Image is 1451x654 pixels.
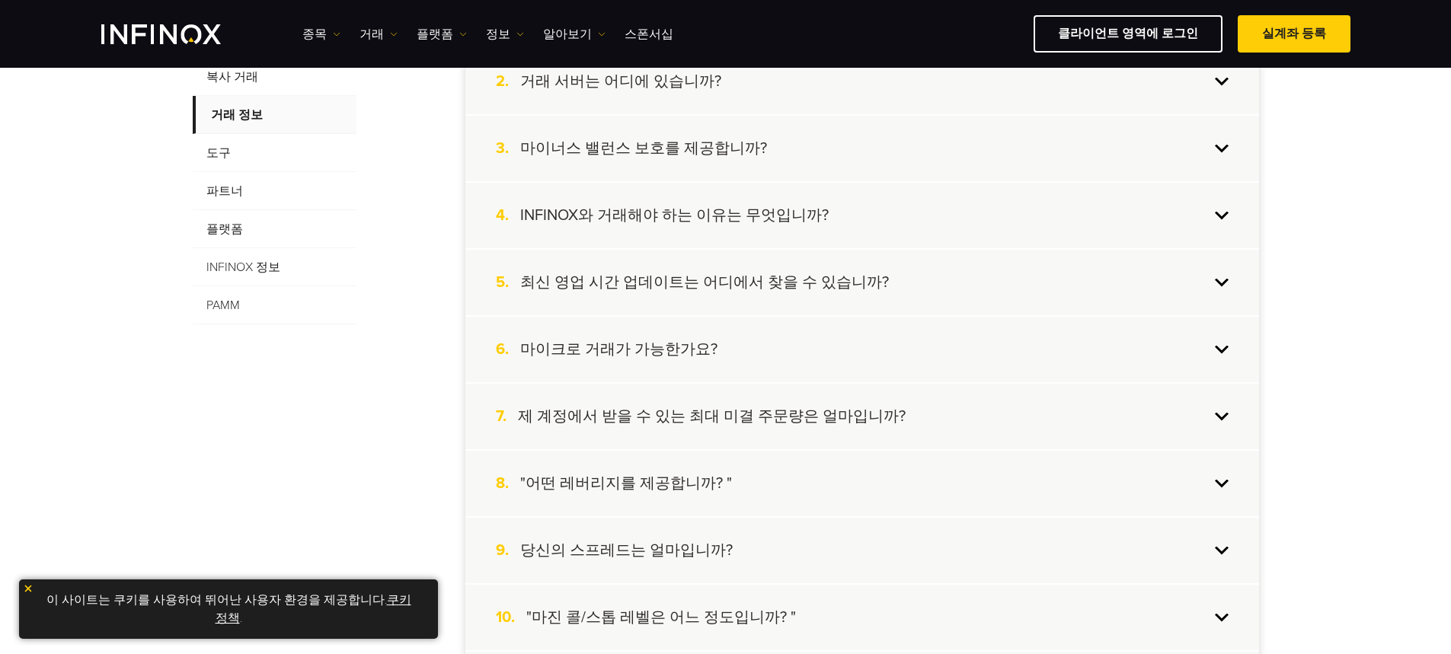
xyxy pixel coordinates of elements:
a: 클라이언트 영역에 로그인 [1034,15,1222,53]
h4: INFINOX와 거래해야 하는 이유는 무엇입니까? [520,206,829,225]
a: 정보 [486,25,524,43]
h4: 최신 영업 시간 업데이트는 어디에서 찾을 수 있습니까? [520,273,889,292]
span: PAMM [193,286,356,324]
h4: 마이너스 밸런스 보호를 제공합니까? [520,139,767,158]
a: 스폰서십 [625,25,673,43]
a: 알아보기 [543,25,606,43]
span: 2. [496,72,520,91]
h4: 거래 서버는 어디에 있습니까? [520,72,721,91]
span: 9. [496,541,520,560]
p: 이 사이트는 쿠키를 사용하여 뛰어난 사용자 환경을 제공합니다. . [27,587,430,631]
span: INFINOX 정보 [193,248,356,286]
a: 종목 [302,25,340,43]
h4: "어떤 레버리지를 제공합니까? " [520,474,732,493]
a: 플랫폼 [417,25,467,43]
a: INFINOX Logo [101,24,257,44]
a: 거래 [360,25,398,43]
span: 6. [496,340,520,359]
h4: 당신의 스프레드는 얼마입니까? [520,541,733,560]
h4: 제 계정에서 받을 수 있는 최대 미결 주문량은 얼마입니까? [518,407,906,426]
span: 도구 [193,134,356,172]
a: 실계좌 등록 [1238,15,1350,53]
span: 4. [496,206,520,225]
span: 8. [496,474,520,493]
span: 플랫폼 [193,210,356,248]
span: 복사 거래 [193,58,356,96]
span: 3. [496,139,520,158]
span: 5. [496,273,520,292]
img: yellow close icon [23,583,34,594]
span: 파트너 [193,172,356,210]
h4: 마이크로 거래가 가능한가요? [520,340,718,359]
span: 10. [496,608,526,627]
span: 7. [496,407,518,426]
h4: "마진 콜/스톱 레벨은 어느 정도입니까? " [526,608,796,627]
span: 거래 정보 [193,96,356,134]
